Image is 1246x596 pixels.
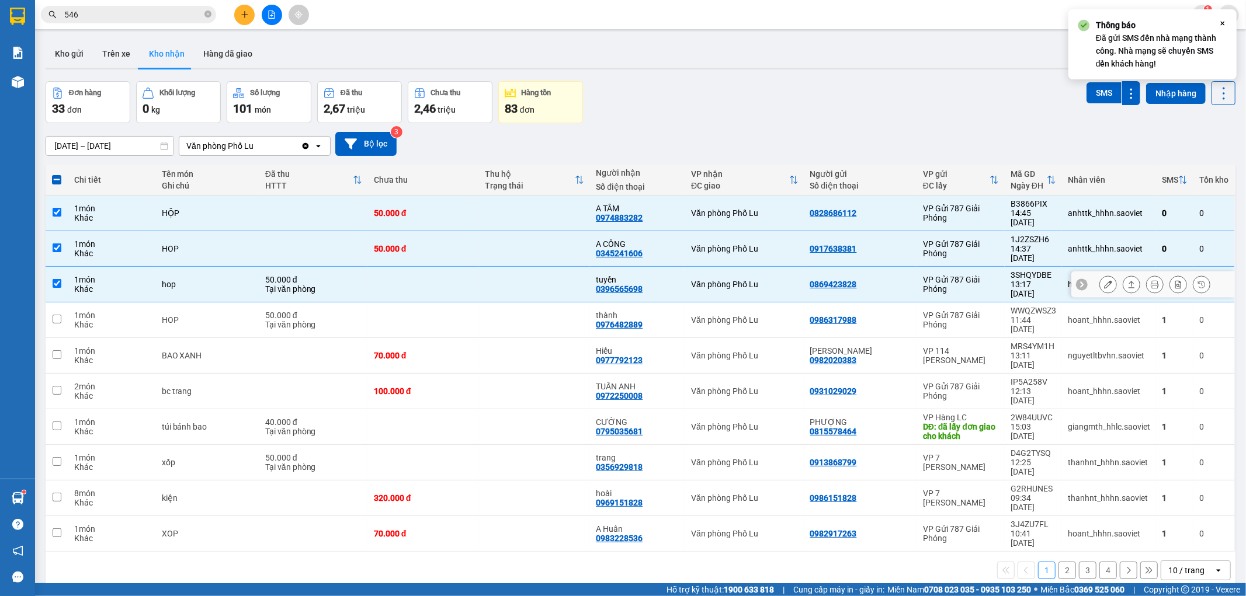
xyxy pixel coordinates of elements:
div: 3SHQYDBE [1011,270,1056,280]
img: logo-vxr [10,8,25,25]
div: A Huân [596,524,679,534]
div: 1 món [74,346,150,355]
div: 14:45 [DATE] [1011,208,1056,227]
div: Khối lượng [159,89,195,97]
div: bc trang [162,386,254,396]
sup: 1 [22,490,26,494]
div: MRS4YM1H [1011,341,1056,351]
span: notification [12,545,23,556]
svg: open [314,141,323,151]
div: Tại văn phòng [265,427,362,436]
div: 50.000 đ [374,208,473,218]
button: Trên xe [93,40,140,68]
div: 1 món [74,239,150,249]
div: Số lượng [250,89,280,97]
div: Đã thu [341,89,362,97]
div: B3866PIX [1011,199,1056,208]
div: 1J2ZSZH6 [1011,235,1056,244]
div: 13:11 [DATE] [1011,351,1056,370]
img: solution-icon [12,47,24,59]
button: Số lượng101món [227,81,311,123]
div: 11:44 [DATE] [1011,315,1056,334]
div: 3J4ZU7FL [1011,520,1056,529]
div: Thái Huyền [810,346,911,355]
div: D4G2TYSQ [1011,448,1056,458]
div: 0 [1199,422,1228,431]
div: 0913868799 [810,458,857,467]
div: xốp [162,458,254,467]
div: VP Gửi 787 Giải Phóng [923,382,999,400]
button: 3 [1079,562,1096,579]
div: 1 món [74,204,150,213]
button: Bộ lọc [335,132,397,156]
sup: 3 [391,126,402,138]
div: VP Hàng LC [923,413,999,422]
sup: 1 [1204,5,1212,13]
div: thanhnt_hhhn.saoviet [1068,493,1150,503]
button: 2 [1058,562,1076,579]
button: Chưa thu2,46 triệu [408,81,492,123]
div: Hàng tồn [522,89,551,97]
button: Đơn hàng33đơn [46,81,130,123]
span: search [48,11,57,19]
div: hoant_hhhn.saoviet [1068,280,1150,289]
div: VP Gửi 787 Giải Phóng [923,204,999,222]
div: ĐC giao [691,181,789,190]
div: 0869423828 [810,280,857,289]
div: 0396565698 [596,284,643,294]
div: 0 [1199,351,1228,360]
div: 0 [1199,458,1228,467]
div: Tại văn phòng [265,320,362,329]
div: 70.000 đ [374,351,473,360]
div: Tại văn phòng [265,284,362,294]
img: warehouse-icon [12,76,24,88]
th: Toggle SortBy [1005,165,1062,196]
span: Hỗ trợ kỹ thuật: [667,583,774,596]
div: Mã GD [1011,169,1047,179]
div: Người gửi [810,169,911,179]
div: Văn phòng Phố Lu [691,280,798,289]
div: Số điện thoại [596,182,679,191]
div: 09:34 [DATE] [1011,493,1056,512]
div: 13:17 [DATE] [1011,280,1056,298]
span: món [255,105,271,114]
span: close-circle [204,11,211,18]
div: Chưa thu [431,89,461,97]
div: Văn phòng Phố Lu [691,529,798,538]
div: 10 / trang [1168,564,1205,576]
div: 0795035681 [596,427,643,436]
div: 0 [1162,244,1188,253]
div: Số điện thoại [810,181,911,190]
div: nguyetltbvhn.saoviet [1068,351,1150,360]
div: 0974883282 [596,213,643,222]
span: 33 [52,102,65,116]
div: 0983228536 [596,534,643,543]
div: 50.000 đ [265,275,362,284]
span: file-add [268,11,276,19]
div: WWQZWSZ3 [1011,306,1056,315]
div: 0 [1162,208,1188,218]
div: Khác [74,213,150,222]
div: Thu hộ [485,169,575,179]
div: HỘP [162,208,254,218]
div: A CÔNG [596,239,679,249]
span: kg [151,105,160,114]
div: IP5A258V [1011,377,1056,386]
div: PHƯỢNG [810,417,911,427]
img: warehouse-icon [12,492,24,504]
button: Đã thu2,67 triệu [317,81,402,123]
span: 0 [143,102,149,116]
th: Toggle SortBy [259,165,368,196]
th: Toggle SortBy [1156,165,1193,196]
div: 0 [1199,386,1228,396]
div: Khác [74,391,150,400]
div: Tên món [162,169,254,179]
th: Toggle SortBy [685,165,804,196]
div: Người nhận [596,168,679,177]
strong: 1900 633 818 [724,585,774,594]
span: plus [241,11,249,19]
button: 4 [1099,562,1117,579]
button: plus [234,5,255,25]
input: Selected Văn phòng Phố Lu. [255,140,256,152]
div: 1 [1162,529,1188,538]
